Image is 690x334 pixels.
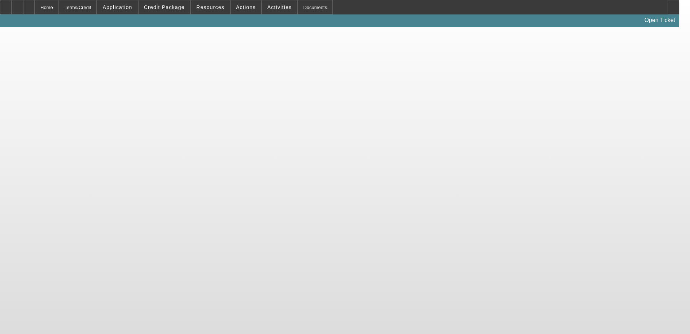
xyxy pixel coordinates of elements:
span: Actions [236,4,256,10]
span: Credit Package [144,4,185,10]
span: Activities [267,4,292,10]
span: Resources [196,4,224,10]
a: Open Ticket [642,14,678,26]
button: Application [97,0,137,14]
button: Resources [191,0,230,14]
button: Credit Package [139,0,190,14]
button: Activities [262,0,297,14]
button: Actions [231,0,261,14]
span: Application [102,4,132,10]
